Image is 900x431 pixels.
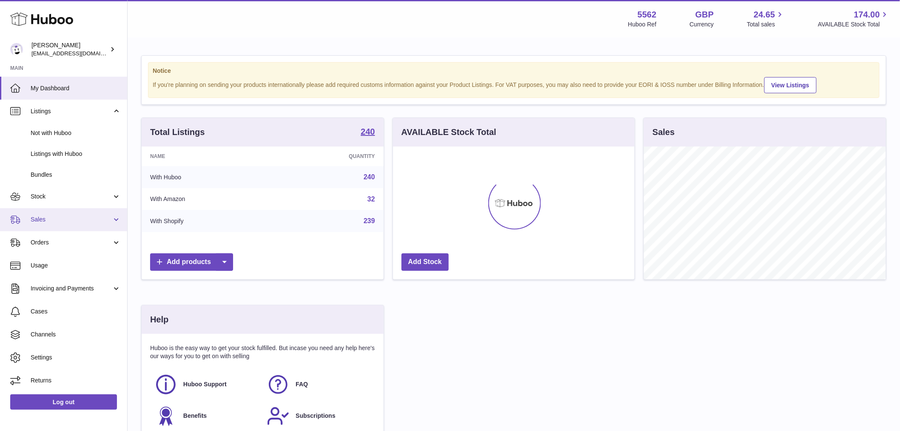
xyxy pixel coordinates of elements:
[652,126,675,138] h3: Sales
[10,394,117,410] a: Log out
[747,20,785,29] span: Total sales
[142,188,274,210] td: With Amazon
[628,20,657,29] div: Huboo Ref
[402,126,496,138] h3: AVAILABLE Stock Total
[31,171,121,179] span: Bundles
[747,9,785,29] a: 24.65 Total sales
[154,373,258,396] a: Huboo Support
[142,210,274,232] td: With Shopify
[367,195,375,203] a: 32
[154,405,258,428] a: Benefits
[153,67,875,75] strong: Notice
[10,43,23,56] img: internalAdmin-5562@internal.huboo.com
[31,284,112,293] span: Invoicing and Payments
[142,147,274,166] th: Name
[854,9,880,20] span: 174.00
[150,314,168,325] h3: Help
[296,412,335,420] span: Subscriptions
[31,129,121,137] span: Not with Huboo
[31,150,121,158] span: Listings with Huboo
[818,20,890,29] span: AVAILABLE Stock Total
[31,193,112,201] span: Stock
[267,373,370,396] a: FAQ
[364,217,375,224] a: 239
[764,77,817,93] a: View Listings
[31,330,121,339] span: Channels
[31,41,108,57] div: [PERSON_NAME]
[153,76,875,93] div: If you're planning on sending your products internationally please add required customs informati...
[31,353,121,362] span: Settings
[150,253,233,271] a: Add products
[402,253,449,271] a: Add Stock
[361,127,375,138] a: 240
[183,412,207,420] span: Benefits
[31,261,121,270] span: Usage
[754,9,775,20] span: 24.65
[183,380,227,388] span: Huboo Support
[31,107,112,115] span: Listings
[31,50,125,57] span: [EMAIL_ADDRESS][DOMAIN_NAME]
[142,166,274,188] td: With Huboo
[361,127,375,136] strong: 240
[31,215,112,224] span: Sales
[31,307,121,316] span: Cases
[818,9,890,29] a: 174.00 AVAILABLE Stock Total
[364,173,375,181] a: 240
[31,238,112,247] span: Orders
[695,9,714,20] strong: GBP
[296,380,308,388] span: FAQ
[274,147,383,166] th: Quantity
[267,405,370,428] a: Subscriptions
[150,126,205,138] h3: Total Listings
[31,376,121,385] span: Returns
[690,20,714,29] div: Currency
[150,344,375,360] p: Huboo is the easy way to get your stock fulfilled. But incase you need any help here's our ways f...
[638,9,657,20] strong: 5562
[31,84,121,92] span: My Dashboard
